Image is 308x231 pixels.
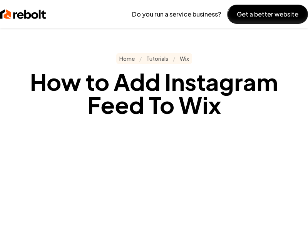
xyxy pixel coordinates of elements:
[180,55,189,62] a: Wix
[132,10,221,19] p: Do you run a service business?
[6,70,302,116] h1: How to Add Instagram Feed To Wix
[227,5,308,24] button: Get a better website
[139,55,142,62] span: /
[119,55,135,62] a: Home
[146,55,168,62] a: Tutorials
[173,55,175,62] span: /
